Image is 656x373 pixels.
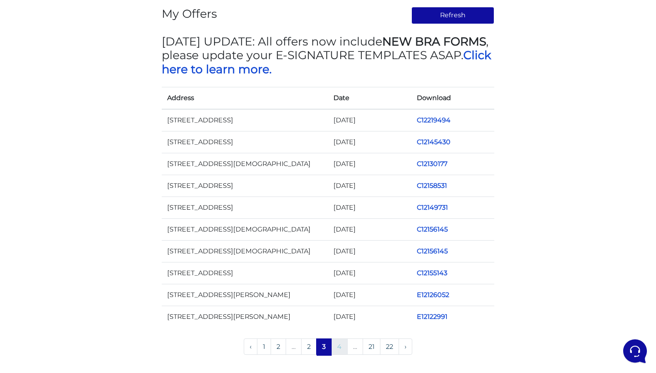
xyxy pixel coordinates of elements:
p: You: fast offers not picking mls numbers from realm [38,76,136,86]
th: Date [328,87,411,109]
td: [STREET_ADDRESS] [162,131,328,153]
td: [DATE] [328,241,411,262]
a: « Previous [244,338,257,355]
strong: NEW BRA FORMS [382,35,486,48]
p: Help [141,302,153,310]
td: [STREET_ADDRESS][PERSON_NAME] [162,284,328,306]
a: C12130177 [417,160,447,168]
span: Find an Answer [15,164,62,171]
h3: My Offers [162,7,217,20]
a: Fast Offers SupportYou:fast offers not picking mls numbers from realm3 mos ago [11,62,171,89]
a: 21 [363,338,380,355]
p: Thank you for letting me know. We will escalate this matter and have the support team look into i... [38,111,136,121]
a: 22 [380,338,399,355]
a: Click here to learn more. [162,48,491,76]
a: 2 [301,338,317,355]
h3: [DATE] UPDATE: All offers now include , please update your E-SIGNATURE TEMPLATES ASAP. [162,35,494,76]
a: E12122991 [417,313,447,321]
td: [STREET_ADDRESS][DEMOGRAPHIC_DATA] [162,241,328,262]
td: [DATE] [328,219,411,241]
a: C12155143 [417,269,447,277]
button: Messages [63,289,119,310]
a: Open Help Center [113,164,168,171]
p: Home [27,302,43,310]
span: Start a Conversation [66,133,128,141]
td: [STREET_ADDRESS] [162,197,328,218]
a: 1 [257,338,271,355]
td: [DATE] [328,109,411,131]
img: dark [15,66,33,85]
td: [DATE] [328,153,411,175]
a: See all [147,51,168,58]
button: Home [7,289,63,310]
td: [STREET_ADDRESS][DEMOGRAPHIC_DATA] [162,219,328,241]
a: C12156145 [417,225,448,233]
a: C12145430 [417,138,451,146]
img: dark [15,101,33,120]
td: [STREET_ADDRESS][PERSON_NAME] [162,306,328,328]
span: Aura [38,101,136,110]
td: [STREET_ADDRESS] [162,109,328,131]
a: C12156145 [417,247,448,255]
td: [STREET_ADDRESS][DEMOGRAPHIC_DATA] [162,153,328,175]
th: Address [162,87,328,109]
th: Download [411,87,495,109]
h2: Hello [PERSON_NAME] 👋 [7,7,153,36]
button: Help [119,289,175,310]
span: 3 [316,338,332,355]
td: [DATE] [328,262,411,284]
td: [STREET_ADDRESS] [162,175,328,197]
a: E12126052 [417,291,449,299]
p: Messages [78,302,104,310]
td: [STREET_ADDRESS] [162,262,328,284]
a: C12158531 [417,181,447,190]
a: 2 [271,338,286,355]
a: Next » [399,338,412,355]
p: 3 mos ago [141,66,168,74]
span: Fast Offers Support [38,66,136,75]
iframe: Customerly Messenger Launcher [621,338,649,365]
a: 4 [331,338,348,355]
a: C12219494 [417,116,451,124]
button: Refresh [411,7,495,24]
td: [DATE] [328,131,411,153]
td: [DATE] [328,197,411,218]
p: 3 mos ago [141,101,168,109]
button: Start a Conversation [15,128,168,146]
a: C12149731 [417,203,448,212]
input: Search for an Article... [20,184,149,193]
a: AuraThank you for letting me know. We will escalate this matter and have the support team look in... [11,97,171,124]
td: [DATE] [328,175,411,197]
td: [DATE] [328,306,411,328]
td: [DATE] [328,284,411,306]
span: Your Conversations [15,51,74,58]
